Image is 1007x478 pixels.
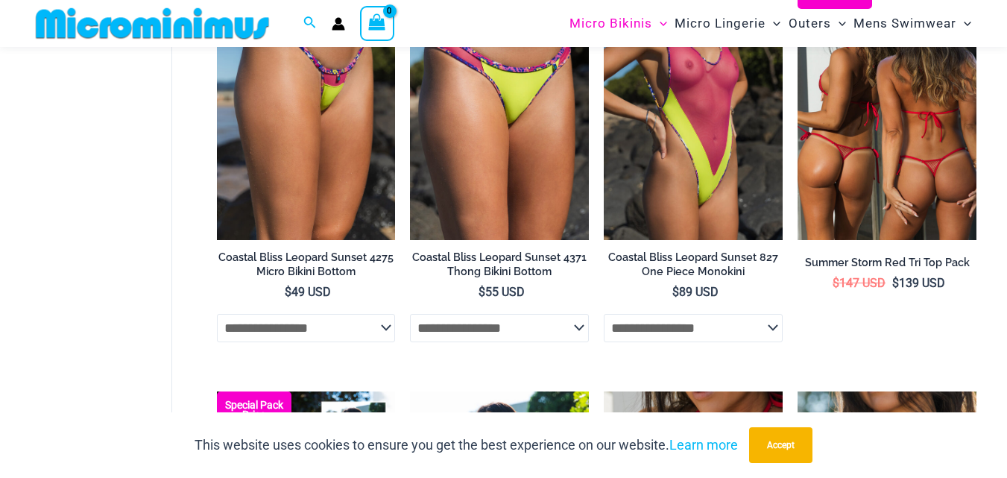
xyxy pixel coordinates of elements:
[833,276,839,290] span: $
[833,276,886,290] bdi: 147 USD
[564,2,977,45] nav: Site Navigation
[749,427,812,463] button: Accept
[217,251,396,284] a: Coastal Bliss Leopard Sunset 4275 Micro Bikini Bottom
[785,4,850,43] a: OutersMenu ToggleMenu Toggle
[765,4,780,43] span: Menu Toggle
[566,4,671,43] a: Micro BikinisMenu ToggleMenu Toggle
[789,4,831,43] span: Outers
[30,7,275,40] img: MM SHOP LOGO FLAT
[671,4,784,43] a: Micro LingerieMenu ToggleMenu Toggle
[672,285,679,299] span: $
[672,285,719,299] bdi: 89 USD
[798,256,976,275] a: Summer Storm Red Tri Top Pack
[853,4,956,43] span: Mens Swimwear
[669,437,738,453] a: Learn more
[410,251,589,284] a: Coastal Bliss Leopard Sunset 4371 Thong Bikini Bottom
[892,276,899,290] span: $
[956,4,971,43] span: Menu Toggle
[604,251,783,284] a: Coastal Bliss Leopard Sunset 827 One Piece Monokini
[360,6,394,40] a: View Shopping Cart, empty
[652,4,667,43] span: Menu Toggle
[410,251,589,278] h2: Coastal Bliss Leopard Sunset 4371 Thong Bikini Bottom
[604,251,783,278] h2: Coastal Bliss Leopard Sunset 827 One Piece Monokini
[569,4,652,43] span: Micro Bikinis
[675,4,765,43] span: Micro Lingerie
[217,251,396,278] h2: Coastal Bliss Leopard Sunset 4275 Micro Bikini Bottom
[892,276,945,290] bdi: 139 USD
[831,4,846,43] span: Menu Toggle
[332,17,345,31] a: Account icon link
[479,285,525,299] bdi: 55 USD
[303,14,317,33] a: Search icon link
[850,4,975,43] a: Mens SwimwearMenu ToggleMenu Toggle
[285,285,291,299] span: $
[479,285,485,299] span: $
[217,400,291,420] b: Special Pack Price
[798,256,976,270] h2: Summer Storm Red Tri Top Pack
[195,434,738,456] p: This website uses cookies to ensure you get the best experience on our website.
[285,285,331,299] bdi: 49 USD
